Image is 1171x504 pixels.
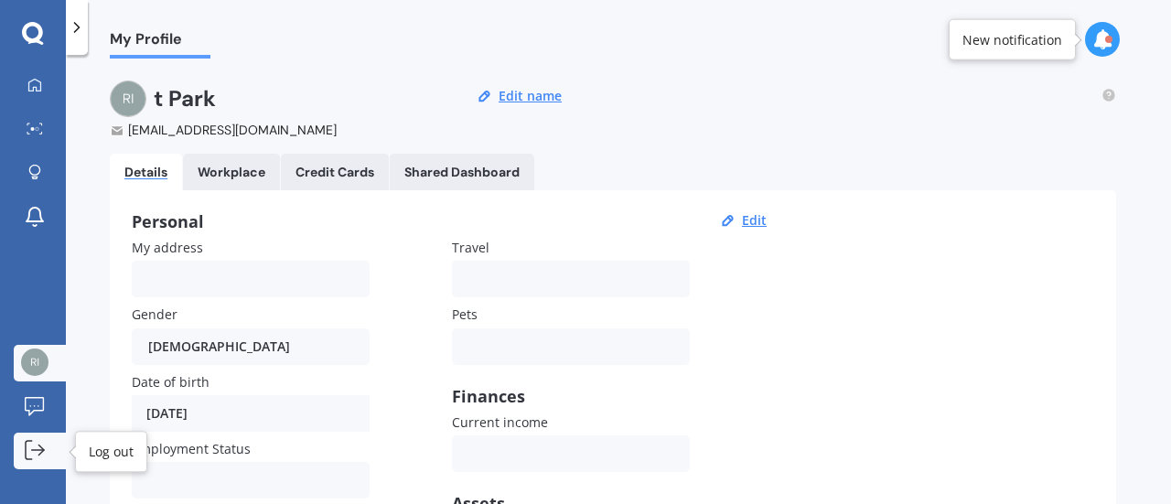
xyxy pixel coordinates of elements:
[452,413,548,431] span: Current income
[154,80,216,117] h2: t Park
[124,165,167,180] div: Details
[198,165,265,180] div: Workplace
[132,440,251,457] span: Employment Status
[295,165,374,180] div: Credit Cards
[132,395,370,432] div: [DATE]
[962,30,1062,48] div: New notification
[132,239,203,256] span: My address
[21,349,48,376] img: 4a66008291e3302296c7527688fbd135
[493,88,567,104] button: Edit name
[390,154,534,190] a: Shared Dashboard
[452,387,690,405] div: Finances
[110,121,440,139] div: [EMAIL_ADDRESS][DOMAIN_NAME]
[110,154,182,190] a: Details
[452,306,478,324] span: Pets
[183,154,280,190] a: Workplace
[452,239,489,256] span: Travel
[132,373,209,391] span: Date of birth
[110,80,146,117] img: 4a66008291e3302296c7527688fbd135
[132,212,772,231] div: Personal
[281,154,389,190] a: Credit Cards
[404,165,520,180] div: Shared Dashboard
[736,212,772,229] button: Edit
[132,306,177,324] span: Gender
[110,30,210,55] span: My Profile
[89,443,134,461] div: Log out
